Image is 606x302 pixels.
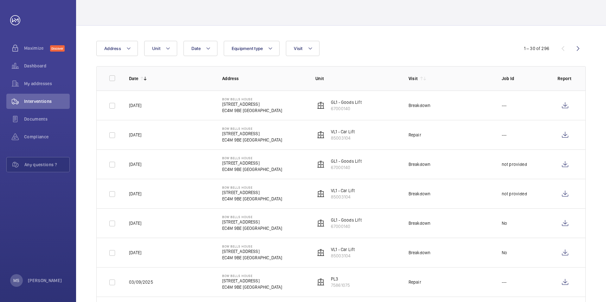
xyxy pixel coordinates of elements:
div: 1 – 30 of 296 [524,45,549,52]
span: Equipment type [232,46,263,51]
p: No [502,249,507,256]
p: EC4M 9BE [GEOGRAPHIC_DATA] [222,255,282,261]
p: [STREET_ADDRESS] [222,101,282,107]
div: Breakdown [409,220,431,226]
p: [STREET_ADDRESS] [222,278,282,284]
p: 03/09/2025 [129,279,153,285]
p: GL1 - Goods Lift [331,217,362,223]
span: Date [191,46,201,51]
p: [DATE] [129,102,141,109]
img: elevator.svg [317,249,325,256]
p: 67000140 [331,105,362,112]
p: Bow Bells House [222,244,282,248]
p: --- [502,102,507,109]
p: [PERSON_NAME] [28,277,62,284]
span: Interventions [24,98,70,104]
img: elevator.svg [317,219,325,227]
p: Bow Bells House [222,186,282,189]
span: My addresses [24,80,70,87]
span: Unit [152,46,160,51]
p: [DATE] [129,161,141,167]
p: [DATE] [129,132,141,138]
p: Unit [315,75,398,82]
div: Breakdown [409,249,431,256]
p: VL1 - Car Lift [331,246,355,253]
button: Address [96,41,138,56]
span: Dashboard [24,63,70,69]
button: Unit [144,41,177,56]
p: 75861075 [331,282,350,288]
div: Repair [409,279,421,285]
p: not provided [502,161,527,167]
span: Maximize [24,45,50,51]
p: 85003104 [331,253,355,259]
p: MS [13,277,19,284]
p: Date [129,75,138,82]
p: EC4M 9BE [GEOGRAPHIC_DATA] [222,196,282,202]
button: Equipment type [224,41,280,56]
button: Date [184,41,217,56]
p: Bow Bells House [222,97,282,101]
p: not provided [502,191,527,197]
p: No [502,220,507,226]
div: Repair [409,132,421,138]
p: [STREET_ADDRESS] [222,219,282,225]
p: Bow Bells House [222,127,282,130]
p: PL3 [331,276,350,282]
p: --- [502,279,507,285]
p: 67000140 [331,164,362,171]
div: Breakdown [409,102,431,109]
p: Report [558,75,573,82]
p: [STREET_ADDRESS] [222,160,282,166]
button: Visit [286,41,319,56]
p: Bow Bells House [222,274,282,278]
p: [STREET_ADDRESS] [222,189,282,196]
p: 85003104 [331,135,355,141]
p: 67000140 [331,223,362,230]
img: elevator.svg [317,131,325,139]
p: VL1 - Car Lift [331,129,355,135]
p: --- [502,132,507,138]
p: Bow Bells House [222,156,282,160]
div: Breakdown [409,191,431,197]
p: EC4M 9BE [GEOGRAPHIC_DATA] [222,284,282,290]
p: Address [222,75,305,82]
p: GL1 - Goods Lift [331,99,362,105]
p: EC4M 9BE [GEOGRAPHIC_DATA] [222,107,282,114]
p: VL1 - Car Lift [331,187,355,194]
p: [DATE] [129,191,141,197]
span: Discover [50,45,65,52]
p: [STREET_ADDRESS] [222,130,282,137]
span: Address [104,46,121,51]
img: elevator.svg [317,160,325,168]
p: [DATE] [129,249,141,256]
img: elevator.svg [317,102,325,109]
div: Breakdown [409,161,431,167]
p: Visit [409,75,418,82]
span: Any questions ? [24,161,69,168]
span: Visit [294,46,302,51]
p: [DATE] [129,220,141,226]
img: elevator.svg [317,278,325,286]
p: GL1 - Goods Lift [331,158,362,164]
p: Job Id [502,75,547,82]
span: Documents [24,116,70,122]
p: Bow Bells House [222,215,282,219]
p: EC4M 9BE [GEOGRAPHIC_DATA] [222,137,282,143]
span: Compliance [24,134,70,140]
p: EC4M 9BE [GEOGRAPHIC_DATA] [222,166,282,173]
p: [STREET_ADDRESS] [222,248,282,255]
p: EC4M 9BE [GEOGRAPHIC_DATA] [222,225,282,231]
p: 85003104 [331,194,355,200]
img: elevator.svg [317,190,325,198]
